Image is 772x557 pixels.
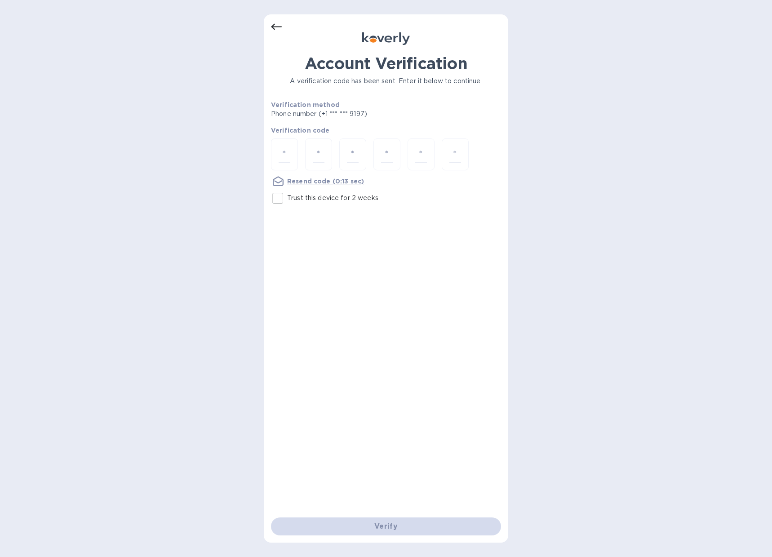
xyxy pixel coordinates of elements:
p: Trust this device for 2 weeks [287,193,378,203]
u: Resend code (0:13 sec) [287,178,364,185]
h1: Account Verification [271,54,501,73]
p: A verification code has been sent. Enter it below to continue. [271,76,501,86]
p: Verification code [271,126,501,135]
b: Verification method [271,101,340,108]
p: Phone number (+1 *** *** 9197) [271,109,436,119]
